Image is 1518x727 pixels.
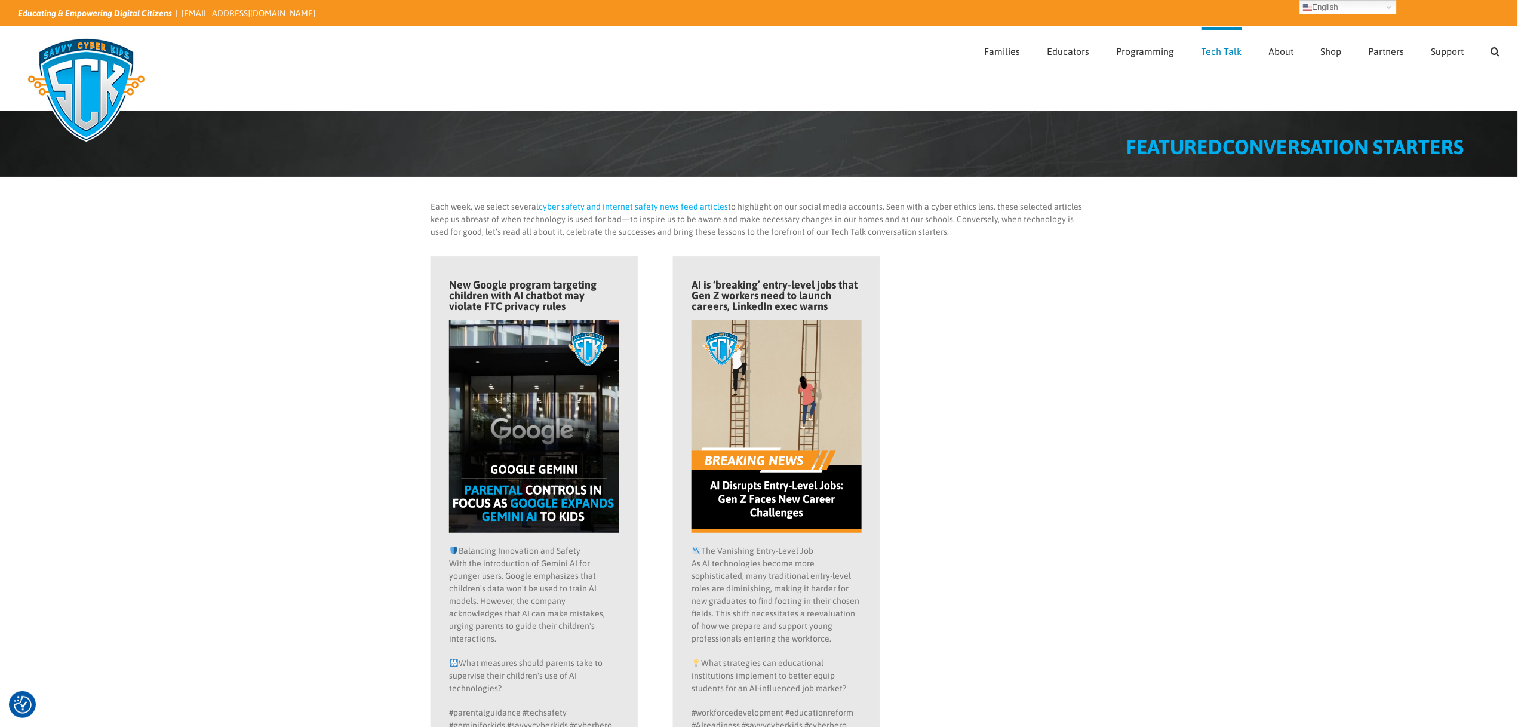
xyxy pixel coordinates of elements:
button: Consent Preferences [14,696,32,714]
span: About [1269,47,1294,56]
p: Balancing Innovation and Safety With the introduction of Gemini AI for younger users, Google emph... [449,545,619,645]
a: cyber safety and internet safety news feed articles [539,202,728,211]
a: Families [984,27,1020,73]
img: 👨‍👩‍👧‍👦 [450,659,458,667]
h4: New Google program targeting children with AI chatbot may violate FTC privacy rules [449,280,619,312]
img: en [1303,2,1313,12]
span: Tech Talk [1202,47,1242,56]
i: Educating & Empowering Digital Citizens [18,8,172,18]
p: What measures should parents take to supervise their children's use of AI technologies? [449,657,619,695]
span: Educators [1047,47,1089,56]
span: Families [984,47,1020,56]
p: Each week, we select several to highlight on our social media accounts. Seen with a cyber ethics ... [431,201,1087,238]
img: 1-scaled.png%7D [449,320,619,533]
p: What strategies can educational institutions implement to better equip students for an AI-influen... [692,657,862,695]
span: CONVERSATION STARTERS [1223,135,1464,158]
span: Shop [1321,47,1342,56]
span: Programming [1116,47,1175,56]
img: Savvy Cyber Kids Logo [18,30,155,149]
img: 2-scaled.png%7D [692,320,862,533]
a: Programming [1116,27,1175,73]
a: Partners [1369,27,1405,73]
span: FEATURED [1126,135,1223,158]
a: Shop [1321,27,1342,73]
a: Tech Talk [1202,27,1242,73]
nav: Main Menu [984,27,1500,73]
a: Support [1431,27,1464,73]
img: 💡 [692,659,700,667]
h4: AI is ‘breaking’ entry-level jobs that Gen Z workers need to launch careers, LinkedIn exec warns [692,280,862,312]
span: Support [1431,47,1464,56]
img: 🛡️ [450,547,458,555]
a: [EMAIL_ADDRESS][DOMAIN_NAME] [182,8,315,18]
a: Educators [1047,27,1089,73]
p: The Vanishing Entry-Level Job As AI technologies become more sophisticated, many traditional entr... [692,545,862,645]
a: About [1269,27,1294,73]
img: Revisit consent button [14,696,32,714]
img: 📉 [692,547,700,555]
a: Search [1491,27,1500,73]
span: Partners [1369,47,1405,56]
